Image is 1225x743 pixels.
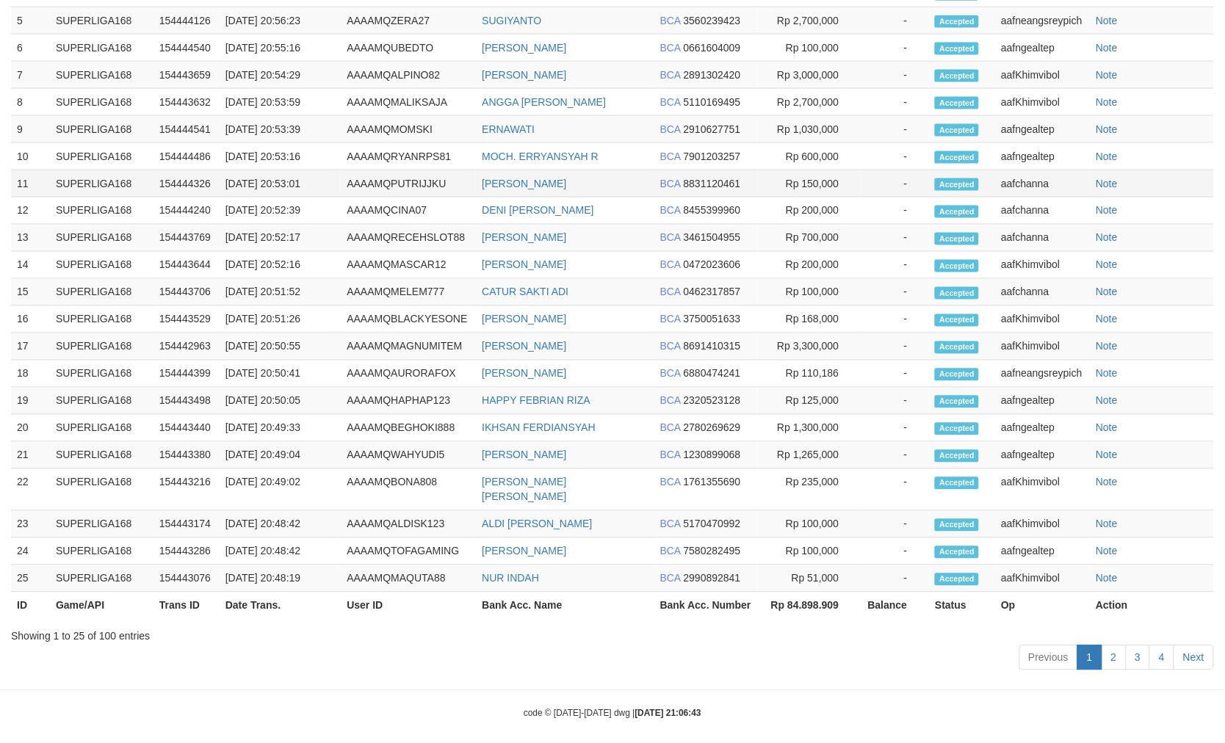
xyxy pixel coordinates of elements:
span: Copy 8691410315 to clipboard [684,341,741,352]
td: Rp 700,000 [758,225,861,252]
td: aafneangsreypich [995,360,1090,388]
td: [DATE] 20:50:05 [220,388,342,415]
td: AAAAMQBONA808 [341,469,476,511]
span: Copy 0661604009 to clipboard [684,42,741,54]
td: [DATE] 20:50:55 [220,333,342,360]
a: ERNAWATI [482,123,535,135]
a: Note [1096,42,1118,54]
td: SUPERLIGA168 [50,469,153,511]
a: [PERSON_NAME] [482,313,566,325]
td: - [861,170,930,197]
a: ALDI [PERSON_NAME] [482,518,592,530]
a: Note [1096,449,1118,461]
td: 154444541 [153,116,220,143]
td: - [861,197,930,225]
span: Copy 0462317857 to clipboard [684,286,741,298]
td: AAAAMQMALIKSAJA [341,89,476,116]
td: 11 [11,170,50,197]
td: - [861,415,930,442]
a: Next [1174,645,1214,670]
td: SUPERLIGA168 [50,279,153,306]
td: [DATE] 20:52:17 [220,225,342,252]
td: Rp 200,000 [758,252,861,279]
td: 9 [11,116,50,143]
td: 18 [11,360,50,388]
td: SUPERLIGA168 [50,170,153,197]
td: aafKhimvibol [995,252,1090,279]
td: - [861,35,930,62]
td: [DATE] 20:56:23 [220,7,342,35]
a: Note [1096,573,1118,584]
td: [DATE] 20:52:16 [220,252,342,279]
td: Rp 125,000 [758,388,861,415]
td: Rp 2,700,000 [758,89,861,116]
th: Action [1090,592,1214,620]
a: 2 [1102,645,1127,670]
td: AAAAMQMASCAR12 [341,252,476,279]
td: 154442963 [153,333,220,360]
td: [DATE] 20:53:16 [220,143,342,170]
td: AAAAMQHAPHAP123 [341,388,476,415]
span: Accepted [935,519,979,532]
span: Copy 3461504955 to clipboard [684,232,741,244]
td: - [861,279,930,306]
td: [DATE] 20:48:42 [220,538,342,565]
th: Date Trans. [220,592,342,620]
span: Accepted [935,450,979,463]
span: BCA [660,42,681,54]
td: aafKhimvibol [995,511,1090,538]
a: Previous [1019,645,1078,670]
td: aafngealtep [995,143,1090,170]
a: [PERSON_NAME] [PERSON_NAME] [482,476,566,503]
td: [DATE] 20:53:59 [220,89,342,116]
a: Note [1096,422,1118,434]
a: 3 [1126,645,1151,670]
span: BCA [660,368,681,380]
td: 154443498 [153,388,220,415]
td: aafKhimvibol [995,62,1090,89]
td: - [861,143,930,170]
td: SUPERLIGA168 [50,197,153,225]
span: BCA [660,69,681,81]
td: aafKhimvibol [995,565,1090,592]
td: 154444486 [153,143,220,170]
a: [PERSON_NAME] [482,178,566,189]
td: Rp 1,265,000 [758,442,861,469]
td: 24 [11,538,50,565]
td: 5 [11,7,50,35]
th: Rp 84.898.909 [758,592,861,620]
span: Copy 3560239423 to clipboard [684,15,741,26]
span: Copy 2891302420 to clipboard [684,69,741,81]
th: Bank Acc. Number [654,592,758,620]
a: Note [1096,476,1118,488]
td: - [861,306,930,333]
span: BCA [660,178,681,189]
span: Copy 0472023606 to clipboard [684,259,741,271]
td: aafngealtep [995,35,1090,62]
td: [DATE] 20:51:52 [220,279,342,306]
td: AAAAMQMOMSKI [341,116,476,143]
a: 4 [1149,645,1174,670]
td: SUPERLIGA168 [50,7,153,35]
td: 154444126 [153,7,220,35]
td: AAAAMQBLACKYESONE [341,306,476,333]
td: [DATE] 20:48:19 [220,565,342,592]
a: Note [1096,123,1118,135]
td: [DATE] 20:48:42 [220,511,342,538]
td: [DATE] 20:54:29 [220,62,342,89]
span: Accepted [935,260,979,272]
td: [DATE] 20:51:26 [220,306,342,333]
span: BCA [660,15,681,26]
a: NUR INDAH [482,573,539,584]
td: AAAAMQTOFAGAMING [341,538,476,565]
td: Rp 168,000 [758,306,861,333]
span: Copy 8831120461 to clipboard [684,178,741,189]
span: Copy 5170470992 to clipboard [684,518,741,530]
span: BCA [660,123,681,135]
td: aafKhimvibol [995,306,1090,333]
td: [DATE] 20:53:39 [220,116,342,143]
a: DENI [PERSON_NAME] [482,205,593,217]
span: BCA [660,573,681,584]
td: SUPERLIGA168 [50,415,153,442]
span: Accepted [935,477,979,490]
